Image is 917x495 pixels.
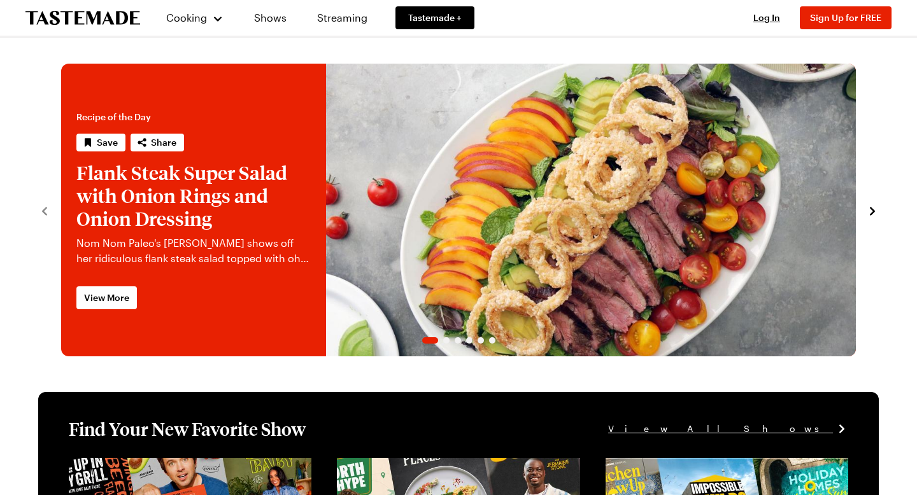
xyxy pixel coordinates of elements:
button: Sign Up for FREE [800,6,892,29]
button: Save recipe [76,134,125,151]
a: View All Shows [608,422,848,436]
span: Go to slide 2 [443,337,450,344]
span: View All Shows [608,422,833,436]
button: navigate to previous item [38,202,51,218]
span: Share [151,136,176,149]
span: Go to slide 3 [455,337,461,344]
button: Cooking [166,3,224,33]
span: Cooking [166,11,207,24]
span: Log In [753,12,780,23]
span: View More [84,291,129,304]
span: Go to slide 4 [466,337,473,344]
a: View full content for [object Object] [337,459,511,471]
span: Go to slide 5 [478,337,484,344]
a: To Tastemade Home Page [25,11,140,25]
a: View More [76,286,137,309]
a: View full content for [object Object] [69,459,243,471]
a: Tastemade + [395,6,474,29]
button: navigate to next item [866,202,879,218]
button: Log In [741,11,792,24]
span: Go to slide 6 [489,337,495,344]
a: View full content for [object Object] [606,459,779,471]
h1: Find Your New Favorite Show [69,417,306,440]
span: Sign Up for FREE [810,12,881,23]
span: Save [97,136,118,149]
span: Go to slide 1 [422,337,438,344]
span: Tastemade + [408,11,462,24]
div: 1 / 6 [61,64,856,356]
button: Share [131,134,184,151]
